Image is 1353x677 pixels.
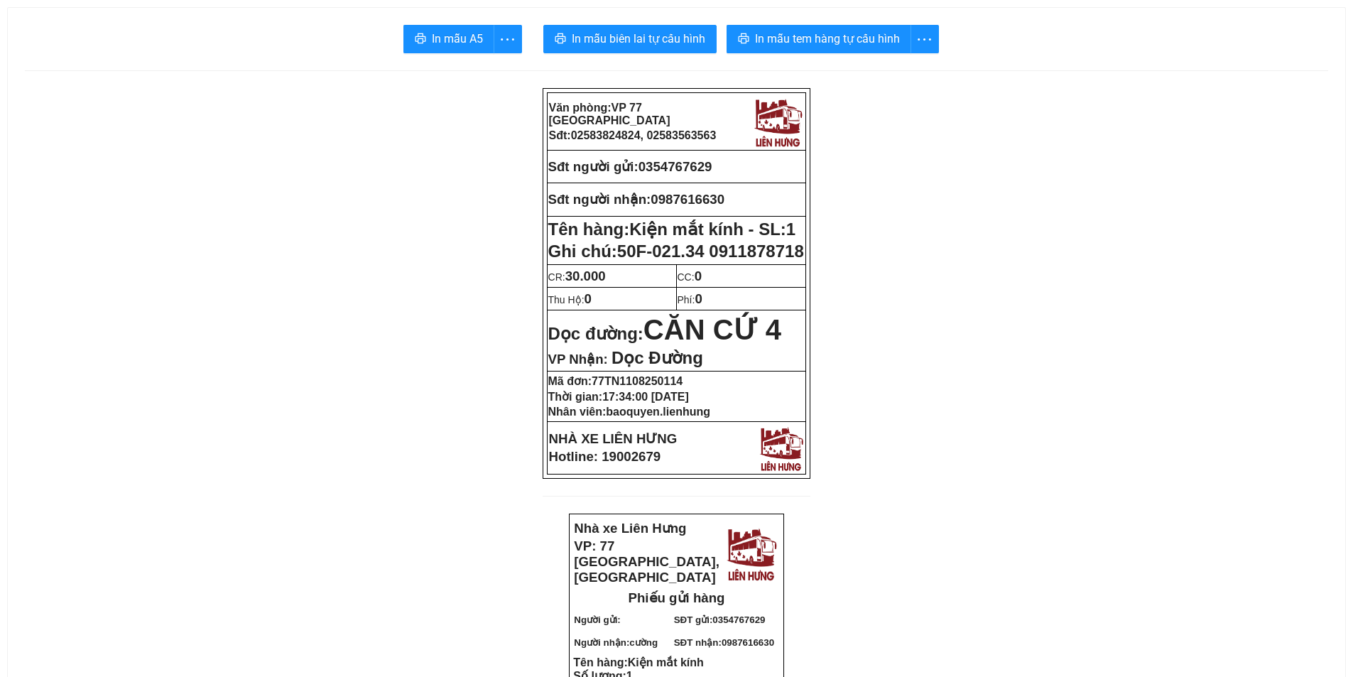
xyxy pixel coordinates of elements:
[674,637,774,648] strong: SĐT nhận:
[674,614,766,625] strong: SĐT gửi:
[639,159,712,174] span: 0354767629
[727,25,911,53] button: printerIn mẫu tem hàng tự cấu hình
[565,269,606,283] span: 30.000
[756,423,805,472] img: logo
[602,391,689,403] span: 17:34:00 [DATE]
[548,324,781,343] strong: Dọc đường:
[786,220,795,239] span: 1
[548,375,683,387] strong: Mã đơn:
[629,220,795,239] span: Kiện mắt kính - SL:
[629,637,658,648] span: cường
[549,102,670,126] span: VP 77 [GEOGRAPHIC_DATA]
[755,30,900,48] span: In mẫu tem hàng tự cấu hình
[403,25,494,53] button: printerIn mẫu A5
[574,521,686,536] strong: Nhà xe Liên Hưng
[629,590,725,605] strong: Phiếu gửi hàng
[678,271,702,283] span: CC:
[574,614,620,625] strong: Người gửi:
[738,33,749,46] span: printer
[549,129,717,141] strong: Sđt:
[723,524,779,583] img: logo
[695,291,702,306] span: 0
[574,538,719,585] strong: VP: 77 [GEOGRAPHIC_DATA], [GEOGRAPHIC_DATA]
[695,269,702,283] span: 0
[592,375,683,387] span: 77TN1108250114
[548,352,608,367] span: VP Nhận:
[549,449,661,464] strong: Hotline: 19002679
[678,294,702,305] span: Phí:
[572,30,705,48] span: In mẫu biên lai tự cấu hình
[722,637,774,648] span: 0987616630
[548,159,639,174] strong: Sđt người gửi:
[543,25,717,53] button: printerIn mẫu biên lai tự cấu hình
[911,31,938,48] span: more
[573,656,704,668] strong: Tên hàng:
[606,406,710,418] span: baoquyen.lienhung
[415,33,426,46] span: printer
[617,242,804,261] span: 50F-021.34 0911878718
[911,25,939,53] button: more
[548,242,804,261] span: Ghi chú:
[548,220,796,239] strong: Tên hàng:
[549,431,678,446] strong: NHÀ XE LIÊN HƯNG
[548,192,651,207] strong: Sđt người nhận:
[651,192,724,207] span: 0987616630
[643,314,781,345] span: CĂN CỨ 4
[548,391,689,403] strong: Thời gian:
[555,33,566,46] span: printer
[628,656,704,668] span: Kiện mắt kính
[712,614,765,625] span: 0354767629
[548,294,592,305] span: Thu Hộ:
[612,348,703,367] span: Dọc Đường
[574,637,658,648] strong: Người nhận:
[548,271,606,283] span: CR:
[494,31,521,48] span: more
[432,30,483,48] span: In mẫu A5
[494,25,522,53] button: more
[548,406,710,418] strong: Nhân viên:
[585,291,592,306] span: 0
[571,129,717,141] span: 02583824824, 02583563563
[549,102,670,126] strong: Văn phòng:
[751,94,805,148] img: logo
